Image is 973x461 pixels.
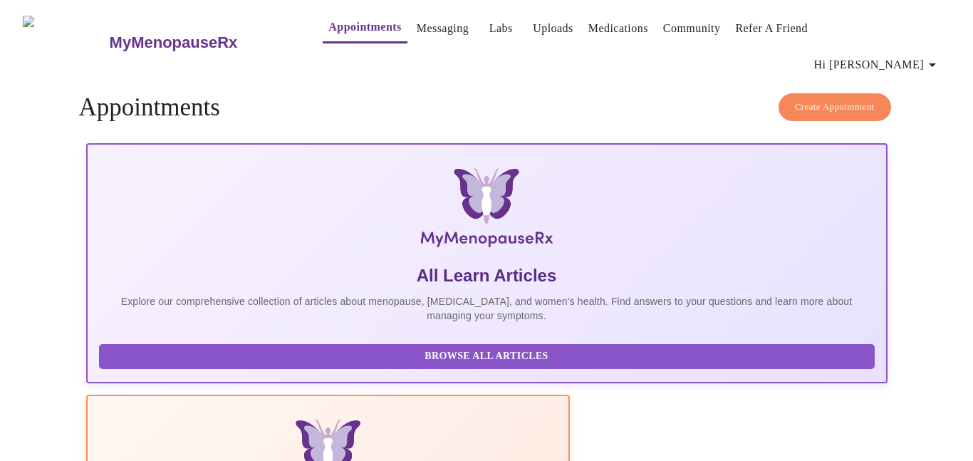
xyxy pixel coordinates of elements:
button: Appointments [323,13,407,43]
a: Appointments [328,17,401,37]
button: Refer a Friend [729,14,813,43]
span: Create Appointment [795,99,875,115]
button: Create Appointment [779,93,891,121]
button: Messaging [411,14,474,43]
button: Community [657,14,727,43]
a: MyMenopauseRx [108,18,294,68]
button: Hi [PERSON_NAME] [808,51,947,79]
button: Browse All Articles [99,344,875,369]
span: Browse All Articles [113,348,860,366]
a: Refer a Friend [735,19,808,38]
a: Uploads [533,19,573,38]
button: Uploads [527,14,579,43]
h5: All Learn Articles [99,264,875,287]
button: Labs [478,14,524,43]
a: Medications [588,19,648,38]
img: MyMenopauseRx Logo [23,16,108,69]
h4: Appointments [79,93,895,122]
a: Messaging [417,19,469,38]
a: Labs [489,19,513,38]
img: MyMenopauseRx Logo [219,167,754,253]
button: Medications [583,14,654,43]
h3: MyMenopauseRx [110,33,238,52]
a: Browse All Articles [99,349,878,361]
a: Community [663,19,721,38]
span: Hi [PERSON_NAME] [814,55,941,75]
p: Explore our comprehensive collection of articles about menopause, [MEDICAL_DATA], and women's hea... [99,294,875,323]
